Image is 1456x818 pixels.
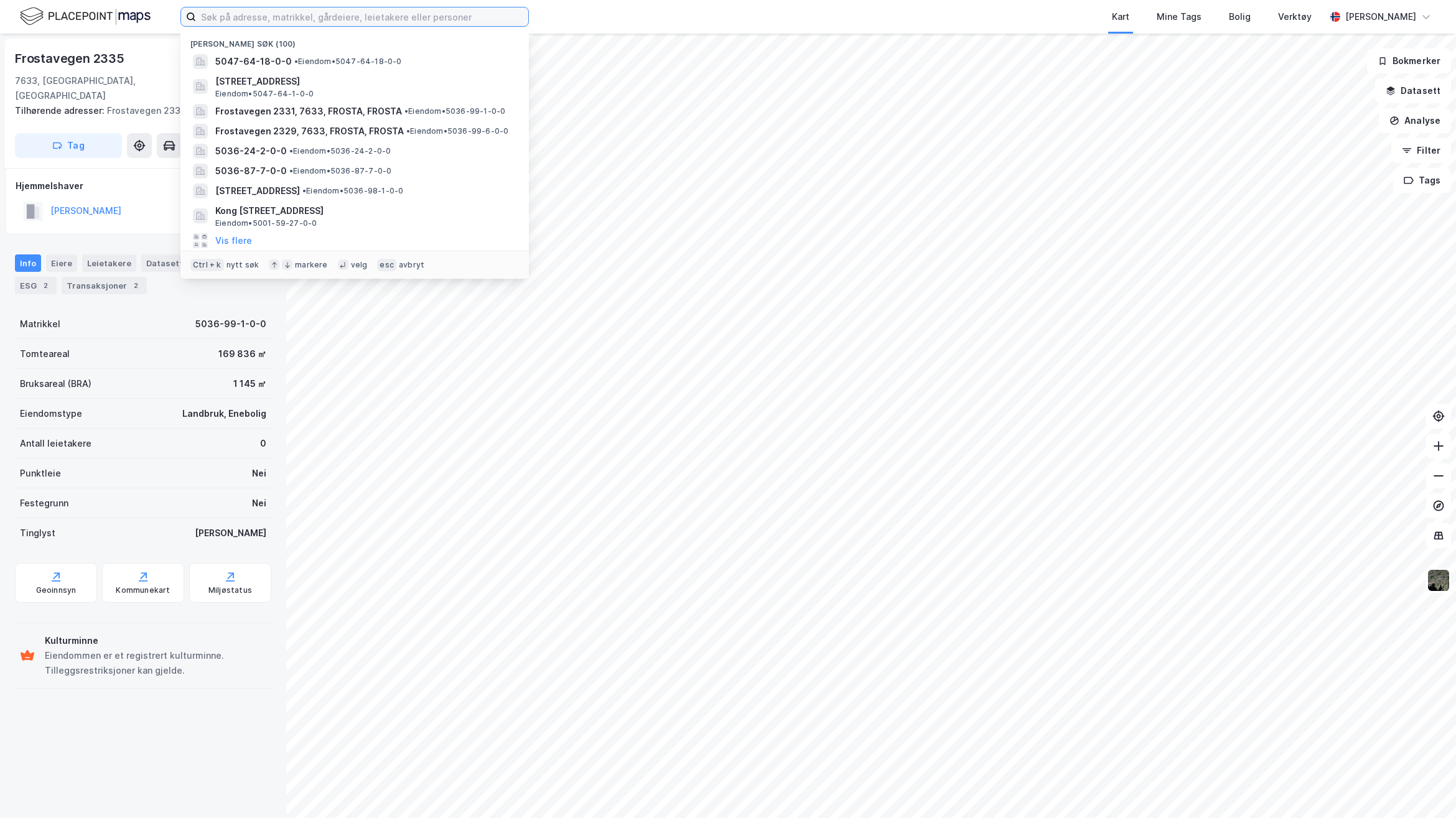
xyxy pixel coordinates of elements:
[233,376,266,391] div: 1 145 ㎡
[294,57,298,66] span: •
[294,57,402,67] span: Eiendom • 5047-64-18-0-0
[406,126,508,136] span: Eiendom • 5036-99-6-0-0
[226,260,259,270] div: nytt søk
[1427,569,1450,592] img: 9k=
[1367,49,1451,73] button: Bokmerker
[196,7,528,26] input: Søk på adresse, matrikkel, gårdeiere, leietakere eller personer
[1393,168,1451,193] button: Tags
[20,436,91,451] div: Antall leietakere
[215,74,514,89] span: [STREET_ADDRESS]
[252,466,266,481] div: Nei
[215,203,514,218] span: Kong [STREET_ADDRESS]
[404,106,505,116] span: Eiendom • 5036-99-1-0-0
[1391,138,1451,163] button: Filter
[190,259,224,271] div: Ctrl + k
[215,164,287,179] span: 5036-87-7-0-0
[302,186,306,195] span: •
[195,526,266,541] div: [PERSON_NAME]
[215,54,292,69] span: 5047-64-18-0-0
[15,49,127,68] div: Frostavegen 2335
[260,436,266,451] div: 0
[1394,758,1456,818] iframe: Chat Widget
[218,346,266,361] div: 169 836 ㎡
[15,105,107,116] span: Tilhørende adresser:
[20,466,61,481] div: Punktleie
[20,376,91,391] div: Bruksareal (BRA)
[208,585,252,595] div: Miljøstatus
[289,166,293,175] span: •
[46,254,77,272] div: Eiere
[399,260,424,270] div: avbryt
[180,29,529,52] div: [PERSON_NAME] søk (100)
[289,146,391,156] span: Eiendom • 5036-24-2-0-0
[15,277,57,294] div: ESG
[20,496,68,511] div: Festegrunn
[20,406,82,421] div: Eiendomstype
[215,124,404,139] span: Frostavegen 2329, 7633, FROSTA, FROSTA
[15,103,261,118] div: Frostavegen 2331
[406,126,410,136] span: •
[129,279,142,292] div: 2
[295,260,327,270] div: markere
[116,585,170,595] div: Kommunekart
[404,106,408,116] span: •
[182,406,266,421] div: Landbruk, Enebolig
[1157,9,1202,24] div: Mine Tags
[215,89,314,99] span: Eiendom • 5047-64-1-0-0
[39,279,52,292] div: 2
[20,6,151,27] img: logo.f888ab2527a4732fd821a326f86c7f29.svg
[1112,9,1129,24] div: Kart
[215,144,287,159] span: 5036-24-2-0-0
[351,260,368,270] div: velg
[215,233,252,248] button: Vis flere
[15,133,122,158] button: Tag
[252,496,266,511] div: Nei
[377,259,396,271] div: esc
[1375,78,1451,103] button: Datasett
[1394,758,1456,818] div: Kontrollprogram for chat
[1229,9,1251,24] div: Bolig
[302,186,403,196] span: Eiendom • 5036-98-1-0-0
[45,633,266,648] div: Kulturminne
[289,166,391,176] span: Eiendom • 5036-87-7-0-0
[20,317,60,332] div: Matrikkel
[82,254,136,272] div: Leietakere
[215,218,317,228] span: Eiendom • 5001-59-27-0-0
[16,179,271,193] div: Hjemmelshaver
[195,317,266,332] div: 5036-99-1-0-0
[215,184,300,198] span: [STREET_ADDRESS]
[62,277,147,294] div: Transaksjoner
[20,346,70,361] div: Tomteareal
[45,648,266,678] div: Eiendommen er et registrert kulturminne. Tilleggsrestriksjoner kan gjelde.
[141,254,188,272] div: Datasett
[15,254,41,272] div: Info
[215,104,402,119] span: Frostavegen 2331, 7633, FROSTA, FROSTA
[289,146,293,156] span: •
[36,585,77,595] div: Geoinnsyn
[20,526,55,541] div: Tinglyst
[1278,9,1312,24] div: Verktøy
[1345,9,1416,24] div: [PERSON_NAME]
[1379,108,1451,133] button: Analyse
[15,73,220,103] div: 7633, [GEOGRAPHIC_DATA], [GEOGRAPHIC_DATA]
